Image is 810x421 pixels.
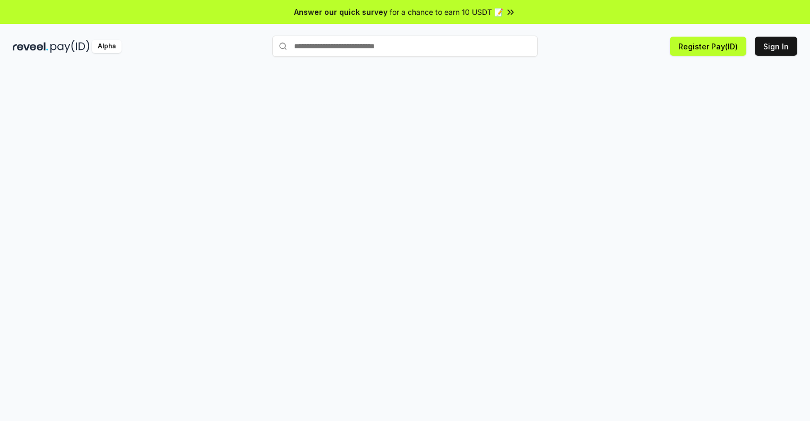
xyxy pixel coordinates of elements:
[13,40,48,53] img: reveel_dark
[294,6,387,18] span: Answer our quick survey
[670,37,746,56] button: Register Pay(ID)
[92,40,122,53] div: Alpha
[755,37,797,56] button: Sign In
[50,40,90,53] img: pay_id
[390,6,503,18] span: for a chance to earn 10 USDT 📝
